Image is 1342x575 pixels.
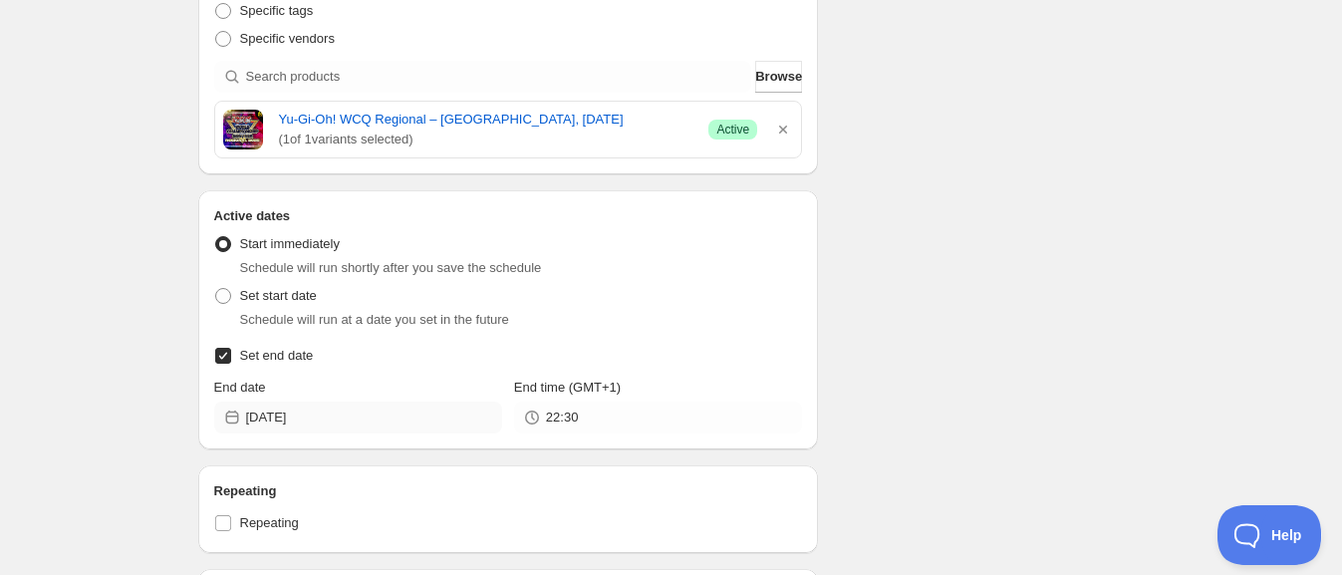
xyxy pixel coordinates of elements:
a: Yu-Gi-Oh! WCQ Regional – [GEOGRAPHIC_DATA], [DATE] [279,110,693,130]
span: Start immediately [240,236,340,251]
span: End time (GMT+1) [514,380,621,395]
button: Browse [755,61,802,93]
span: Browse [755,67,802,87]
span: ( 1 of 1 variants selected) [279,130,693,149]
span: Active [716,122,749,138]
span: End date [214,380,266,395]
input: Search products [246,61,752,93]
span: Specific tags [240,3,314,18]
span: Set end date [240,348,314,363]
span: Schedule will run at a date you set in the future [240,312,509,327]
span: Specific vendors [240,31,335,46]
iframe: Toggle Customer Support [1217,505,1322,565]
span: Repeating [240,515,299,530]
span: Schedule will run shortly after you save the schedule [240,260,542,275]
h2: Active dates [214,206,803,226]
span: Set start date [240,288,317,303]
h2: Repeating [214,481,803,501]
